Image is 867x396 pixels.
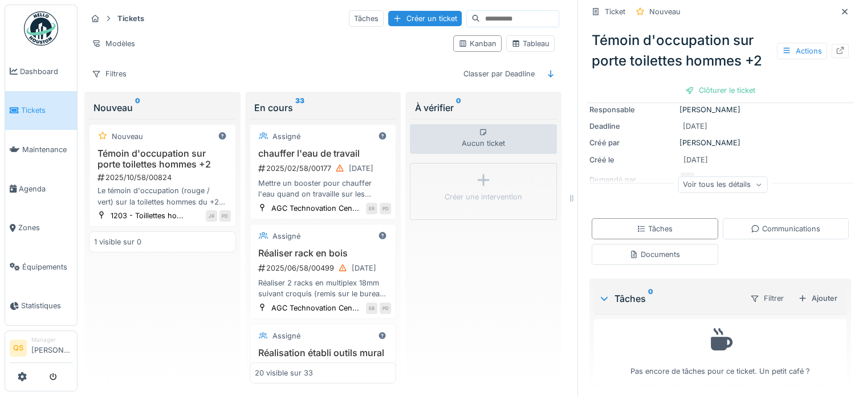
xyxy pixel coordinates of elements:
strong: Tickets [113,13,149,24]
div: Filtrer [745,290,789,307]
div: À vérifier [414,101,552,115]
div: [PERSON_NAME] [589,104,851,115]
a: Dashboard [5,52,77,91]
a: Équipements [5,247,77,287]
a: Zones [5,208,77,247]
div: [DATE] [683,121,707,132]
h3: Réaliser rack en bois [255,248,392,259]
div: Créé le [589,154,675,165]
a: Tickets [5,91,77,130]
div: Documents [629,249,680,260]
div: PD [380,203,391,214]
div: PD [219,210,231,222]
div: Nouveau [112,131,143,142]
div: Nouveau [649,6,681,17]
h3: Témoin d'occupation sur porte toilettes hommes +2 [94,148,231,170]
span: Maintenance [22,144,72,155]
a: QS Manager[PERSON_NAME] [10,336,72,363]
div: Tâches [349,10,384,27]
div: ER [366,203,377,214]
span: Statistiques [21,300,72,311]
div: Classer par Deadline [458,66,540,82]
div: [DATE] [352,263,376,273]
div: Le témoin d'occupation (rouge / vert) sur la toilettes hommes du +2 dôté direction est déréglé, c... [94,185,231,207]
div: Ticket [605,6,625,17]
div: Assigné [272,231,300,242]
span: Zones [18,222,72,233]
div: Voir tous les détails [678,176,767,193]
a: Maintenance [5,130,77,169]
sup: 0 [455,101,461,115]
div: JR [206,210,217,222]
div: En cours [254,101,392,115]
div: Témoin d'occupation sur porte toilettes hommes +2 [587,26,853,76]
a: Statistiques [5,287,77,326]
div: 20 visible sur 33 [255,368,313,378]
div: 2025/10/58/00824 [96,172,231,183]
div: Kanban [458,38,496,49]
sup: 0 [648,292,653,305]
span: Dashboard [20,66,72,77]
div: Communications [751,223,820,234]
div: Assigné [272,131,300,142]
div: Créer un ticket [388,11,462,26]
span: Agenda [19,183,72,194]
div: Actions [777,43,827,59]
div: Clôturer le ticket [681,83,760,98]
h3: chauffer l'eau de travail [255,148,392,159]
h3: Réalisation établi outils mural [255,348,392,358]
div: AGC Technovation Cen... [271,303,359,313]
div: Aucun ticket [410,124,557,154]
sup: 33 [295,101,304,115]
div: Nouveau [93,101,231,115]
div: 2025/06/58/00499 [257,261,392,275]
span: Équipements [22,262,72,272]
sup: 0 [135,101,140,115]
div: Filtres [87,66,132,82]
span: Tickets [21,105,72,116]
div: [DATE] [349,163,373,174]
div: 2025/06/58/00479 [257,361,392,375]
div: EB [366,303,377,314]
div: [PERSON_NAME] [589,137,851,148]
div: Pas encore de tâches pour ce ticket. Un petit café ? [601,324,839,377]
div: Créer une intervention [445,191,522,202]
div: 1203 - Toillettes ho... [111,210,184,221]
li: [PERSON_NAME] [31,336,72,360]
a: Agenda [5,169,77,209]
div: Assigné [272,330,300,341]
div: Réaliser 2 racks en multiplex 18mm suivant croquis (remis sur le bureau de Decuyper P.). Attentio... [255,277,392,299]
div: Créé par [589,137,675,148]
div: [DATE] [683,154,708,165]
div: AGC Technovation Cen... [271,203,359,214]
div: Modèles [87,35,140,52]
div: 2025/02/58/00177 [257,161,392,175]
img: Badge_color-CXgf-gQk.svg [24,11,58,46]
li: QS [10,340,27,357]
div: 1 visible sur 0 [94,236,141,247]
div: Tâches [637,223,673,234]
div: Responsable [589,104,675,115]
div: Deadline [589,121,675,132]
div: Ajouter [793,291,842,306]
div: Tableau [511,38,549,49]
div: PD [380,303,391,314]
div: Manager [31,336,72,344]
div: Tâches [599,292,740,305]
div: Mettre un booster pour chauffer l'eau quand on travaille sur les machines. [255,178,392,199]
